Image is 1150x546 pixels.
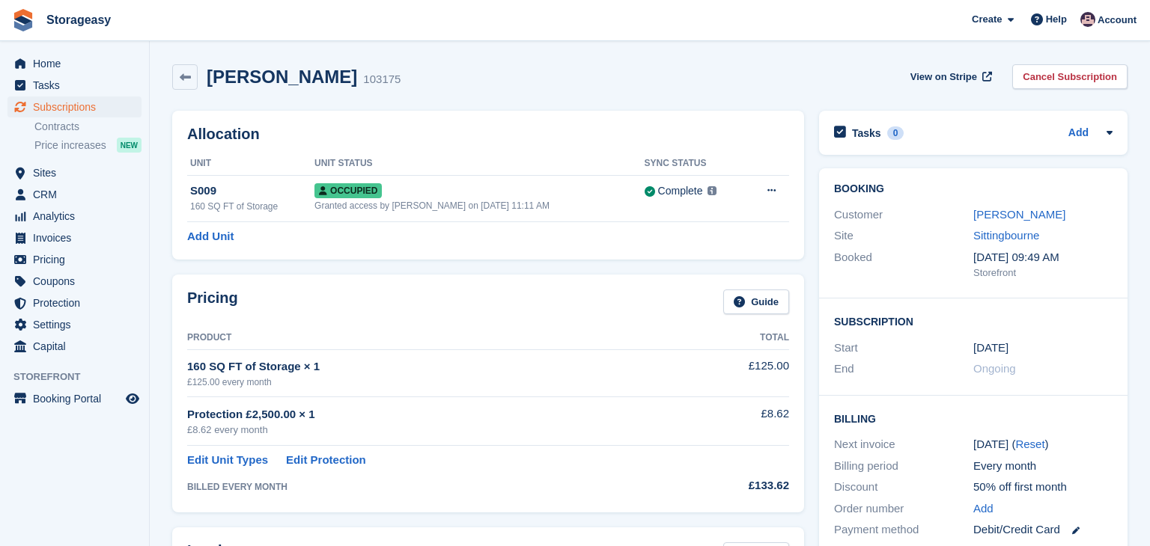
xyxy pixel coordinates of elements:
[972,12,1002,27] span: Create
[1068,125,1089,142] a: Add
[40,7,117,32] a: Storageasy
[7,227,142,248] a: menu
[34,137,142,153] a: Price increases NEW
[34,138,106,153] span: Price increases
[834,521,973,539] div: Payment method
[645,152,746,176] th: Sync Status
[33,227,123,248] span: Invoices
[187,289,238,314] h2: Pricing
[973,229,1039,242] a: Sittingbourne
[678,326,789,350] th: Total
[7,388,142,409] a: menu
[834,411,1113,426] h2: Billing
[910,70,977,85] span: View on Stripe
[678,397,789,446] td: £8.62
[34,120,142,134] a: Contracts
[7,249,142,270] a: menu
[708,186,717,195] img: icon-info-grey-7440780725fd019a000dd9b08b2336e03edf1995a4989e88bcd33f0948082b44.svg
[7,75,142,96] a: menu
[187,375,678,389] div: £125.00 every month
[973,249,1113,266] div: [DATE] 09:49 AM
[314,183,382,198] span: Occupied
[7,271,142,292] a: menu
[887,126,904,140] div: 0
[1046,12,1067,27] span: Help
[834,479,973,496] div: Discount
[314,152,645,176] th: Unit Status
[187,423,678,438] div: £8.62 every month
[834,458,973,475] div: Billing period
[973,521,1113,539] div: Debit/Credit Card
[124,390,142,408] a: Preview store
[187,480,678,494] div: BILLED EVERY MONTH
[314,199,645,212] div: Granted access by [PERSON_NAME] on [DATE] 11:11 AM
[7,96,142,117] a: menu
[190,182,314,200] div: S009
[658,183,703,199] div: Complete
[33,184,123,205] span: CRM
[187,126,789,143] h2: Allocation
[678,477,789,494] div: £133.62
[207,67,357,87] h2: [PERSON_NAME]
[33,336,123,357] span: Capital
[187,228,234,245] a: Add Unit
[33,271,123,292] span: Coupons
[286,452,366,469] a: Edit Protection
[7,292,142,313] a: menu
[834,436,973,453] div: Next invoice
[187,358,678,375] div: 160 SQ FT of Storage × 1
[973,340,1008,357] time: 2025-08-24 00:00:00 UTC
[834,249,973,280] div: Booked
[7,336,142,357] a: menu
[33,388,123,409] span: Booking Portal
[834,227,973,245] div: Site
[1098,13,1137,28] span: Account
[33,249,123,270] span: Pricing
[12,9,34,31] img: stora-icon-8386f47178a22dfd0bd8f6a31ec36ba5ce8667c1dd55bd0f319d3a0aa187defe.svg
[117,138,142,153] div: NEW
[190,200,314,213] div: 160 SQ FT of Storage
[33,96,123,117] span: Subscriptions
[834,183,1113,195] h2: Booking
[187,452,268,469] a: Edit Unit Types
[33,75,123,96] span: Tasks
[834,206,973,224] div: Customer
[33,292,123,313] span: Protection
[7,162,142,183] a: menu
[187,406,678,423] div: Protection £2,500.00 × 1
[973,266,1113,280] div: Storefront
[1015,438,1044,450] a: Reset
[33,314,123,335] span: Settings
[973,362,1016,375] span: Ongoing
[33,206,123,227] span: Analytics
[973,479,1113,496] div: 50% off first month
[678,349,789,396] td: £125.00
[187,152,314,176] th: Unit
[834,500,973,518] div: Order number
[7,184,142,205] a: menu
[852,126,881,140] h2: Tasks
[973,436,1113,453] div: [DATE] ( )
[1080,12,1095,27] img: James Stewart
[7,314,142,335] a: menu
[1012,64,1128,89] a: Cancel Subscription
[904,64,995,89] a: View on Stripe
[973,208,1065,221] a: [PERSON_NAME]
[834,340,973,357] div: Start
[834,313,1113,328] h2: Subscription
[834,361,973,378] div: End
[723,289,789,314] a: Guide
[33,162,123,183] span: Sites
[33,53,123,74] span: Home
[7,206,142,227] a: menu
[187,326,678,350] th: Product
[973,500,994,518] a: Add
[973,458,1113,475] div: Every month
[363,71,401,88] div: 103175
[13,369,149,384] span: Storefront
[7,53,142,74] a: menu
